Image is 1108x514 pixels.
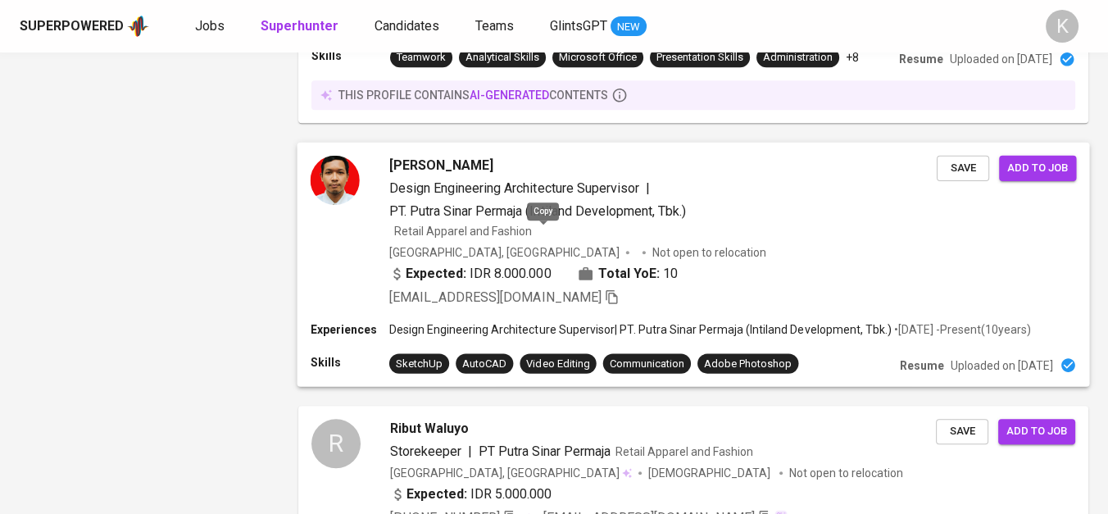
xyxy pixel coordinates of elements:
[375,18,439,34] span: Candidates
[311,155,360,204] img: abc0afe2b61892f46b67296dfb4eb601.png
[550,18,607,34] span: GlintsGPT
[900,357,944,373] p: Resume
[1046,10,1078,43] div: K
[261,16,342,37] a: Superhunter
[20,17,124,36] div: Superpowered
[648,465,773,481] span: [DEMOGRAPHIC_DATA]
[526,356,589,371] div: Video Editing
[937,155,989,180] button: Save
[999,155,1076,180] button: Add to job
[615,445,753,458] span: Retail Apparel and Fashion
[311,353,389,370] p: Skills
[892,321,1032,337] p: • [DATE] - Present ( 10 years )
[550,16,647,37] a: GlintsGPT NEW
[663,264,678,284] span: 10
[475,16,517,37] a: Teams
[1007,158,1068,177] span: Add to job
[656,50,743,66] div: Presentation Skills
[789,465,903,481] p: Not open to relocation
[311,321,389,337] p: Experiences
[1006,422,1067,441] span: Add to job
[598,264,660,284] b: Total YoE:
[261,18,338,34] b: Superhunter
[945,158,981,177] span: Save
[470,89,549,102] span: AI-generated
[406,264,466,284] b: Expected:
[389,244,620,261] div: [GEOGRAPHIC_DATA], [GEOGRAPHIC_DATA]
[610,356,684,371] div: Communication
[127,14,149,39] img: app logo
[390,419,469,439] span: Ribut Waluyo
[389,203,686,219] span: PT. Putra Sinar Permaja (Intiland Development, Tbk.)
[389,180,639,196] span: Design Engineering Architecture Supervisor
[951,357,1053,373] p: Uploaded on [DATE]
[652,244,766,261] p: Not open to relocation
[468,442,472,462] span: |
[559,50,637,66] div: Microsoft Office
[944,422,980,441] span: Save
[394,225,533,238] span: Retail Apparel and Fashion
[465,50,539,66] div: Analytical Skills
[389,264,552,284] div: IDR 8.000.000
[846,49,859,66] p: +8
[389,155,493,175] span: [PERSON_NAME]
[763,50,833,66] div: Administration
[396,356,443,371] div: SketchUp
[936,419,988,444] button: Save
[390,484,552,504] div: IDR 5.000.000
[479,443,611,459] span: PT Putra Sinar Permaja
[390,443,461,459] span: Storekeeper
[195,18,225,34] span: Jobs
[406,484,467,504] b: Expected:
[611,19,647,35] span: NEW
[338,87,608,103] p: this profile contains contents
[311,48,390,64] p: Skills
[298,143,1088,386] a: [PERSON_NAME]Design Engineering Architecture Supervisor|PT. Putra Sinar Permaja (Intiland Develop...
[390,465,632,481] div: [GEOGRAPHIC_DATA], [GEOGRAPHIC_DATA]
[20,14,149,39] a: Superpoweredapp logo
[646,179,650,198] span: |
[475,18,514,34] span: Teams
[704,356,792,371] div: Adobe Photoshop
[950,51,1052,67] p: Uploaded on [DATE]
[311,419,361,468] div: R
[998,419,1075,444] button: Add to job
[462,356,506,371] div: AutoCAD
[389,321,892,337] p: Design Engineering Architecture Supervisor | PT. Putra Sinar Permaja (Intiland Development, Tbk.)
[397,50,446,66] div: Teamwork
[389,289,602,305] span: [EMAIL_ADDRESS][DOMAIN_NAME]
[375,16,443,37] a: Candidates
[195,16,228,37] a: Jobs
[899,51,943,67] p: Resume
